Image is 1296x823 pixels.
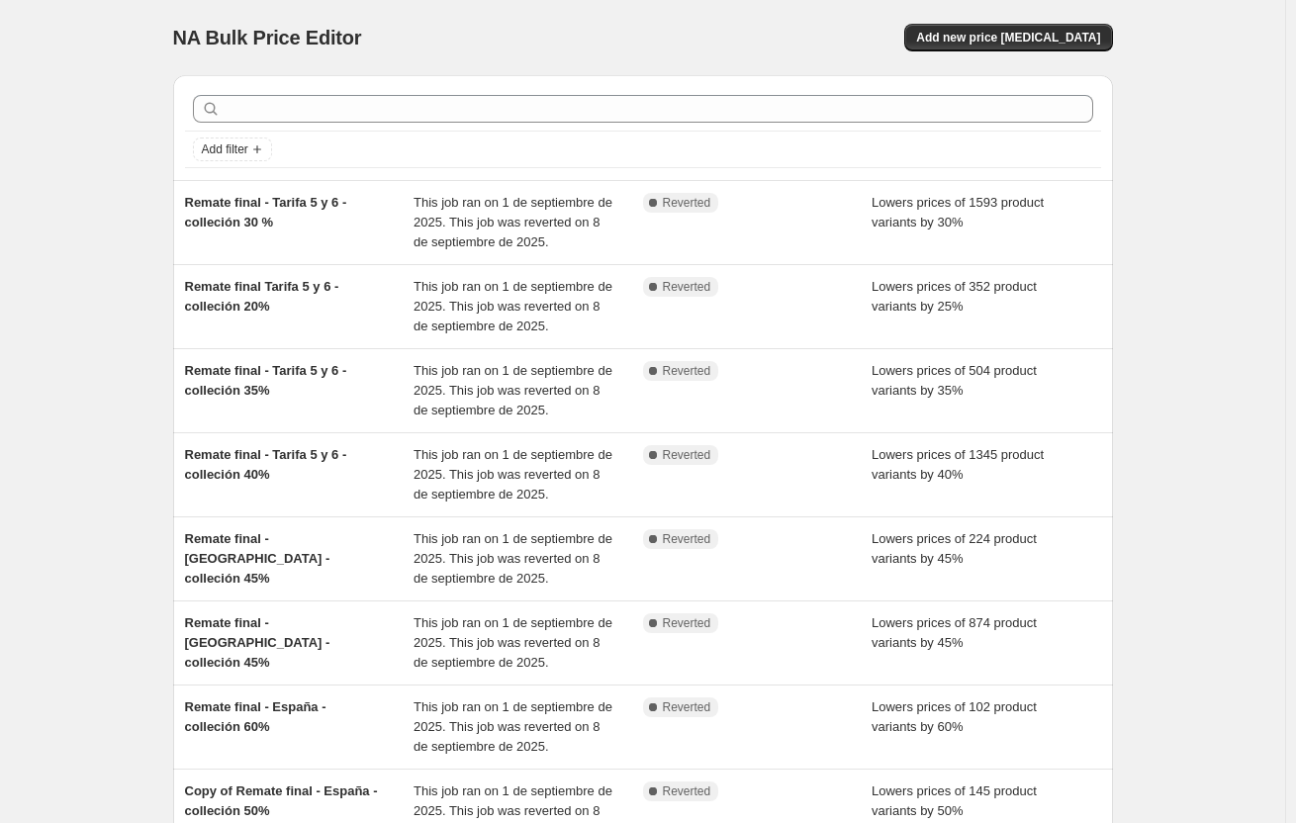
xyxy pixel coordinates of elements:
[414,195,612,249] span: This job ran on 1 de septiembre de 2025. This job was reverted on 8 de septiembre de 2025.
[414,531,612,586] span: This job ran on 1 de septiembre de 2025. This job was reverted on 8 de septiembre de 2025.
[663,195,711,211] span: Reverted
[663,615,711,631] span: Reverted
[872,363,1037,398] span: Lowers prices of 504 product variants by 35%
[872,783,1037,818] span: Lowers prices of 145 product variants by 50%
[663,699,711,715] span: Reverted
[185,699,326,734] span: Remate final - España - colleción 60%
[185,279,339,314] span: Remate final Tarifa 5 y 6 - colleción 20%
[185,195,347,229] span: Remate final - Tarifa 5 y 6 - colleción 30 %
[663,783,711,799] span: Reverted
[872,615,1037,650] span: Lowers prices of 874 product variants by 45%
[185,783,378,818] span: Copy of Remate final - España - colleción 50%
[185,363,347,398] span: Remate final - Tarifa 5 y 6 - colleción 35%
[185,447,347,482] span: Remate final - Tarifa 5 y 6 - colleción 40%
[663,447,711,463] span: Reverted
[663,363,711,379] span: Reverted
[173,27,362,48] span: NA Bulk Price Editor
[414,279,612,333] span: This job ran on 1 de septiembre de 2025. This job was reverted on 8 de septiembre de 2025.
[185,531,330,586] span: Remate final - [GEOGRAPHIC_DATA] - colleción 45%
[185,615,330,670] span: Remate final - [GEOGRAPHIC_DATA] - colleción 45%
[414,447,612,502] span: This job ran on 1 de septiembre de 2025. This job was reverted on 8 de septiembre de 2025.
[202,141,248,157] span: Add filter
[872,531,1037,566] span: Lowers prices of 224 product variants by 45%
[872,447,1044,482] span: Lowers prices of 1345 product variants by 40%
[663,531,711,547] span: Reverted
[193,137,272,161] button: Add filter
[872,195,1044,229] span: Lowers prices of 1593 product variants by 30%
[872,699,1037,734] span: Lowers prices of 102 product variants by 60%
[916,30,1100,46] span: Add new price [MEDICAL_DATA]
[663,279,711,295] span: Reverted
[414,699,612,754] span: This job ran on 1 de septiembre de 2025. This job was reverted on 8 de septiembre de 2025.
[414,363,612,417] span: This job ran on 1 de septiembre de 2025. This job was reverted on 8 de septiembre de 2025.
[872,279,1037,314] span: Lowers prices of 352 product variants by 25%
[414,615,612,670] span: This job ran on 1 de septiembre de 2025. This job was reverted on 8 de septiembre de 2025.
[904,24,1112,51] button: Add new price [MEDICAL_DATA]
